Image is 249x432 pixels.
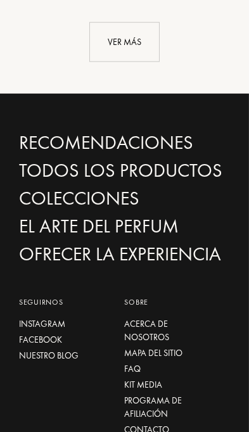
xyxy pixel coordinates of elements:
div: Sobre [125,296,212,308]
a: Acerca de nosotros [125,317,212,344]
a: Todos los productos [19,160,230,182]
a: Instagram [19,317,106,331]
a: Ofrecer la experiencia [19,243,230,265]
a: El arte del perfum [19,215,230,238]
a: Recomendaciones [19,132,230,154]
a: Nuestro blog [19,349,106,362]
a: Colecciones [19,187,230,210]
a: Facebook [19,333,106,346]
div: Seguirnos [19,296,106,308]
div: Ver más [89,22,160,62]
a: Mapa del sitio [125,346,212,360]
a: FAQ [125,362,212,376]
a: Kit media [125,378,212,391]
a: Programa de afiliación [125,394,212,421]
